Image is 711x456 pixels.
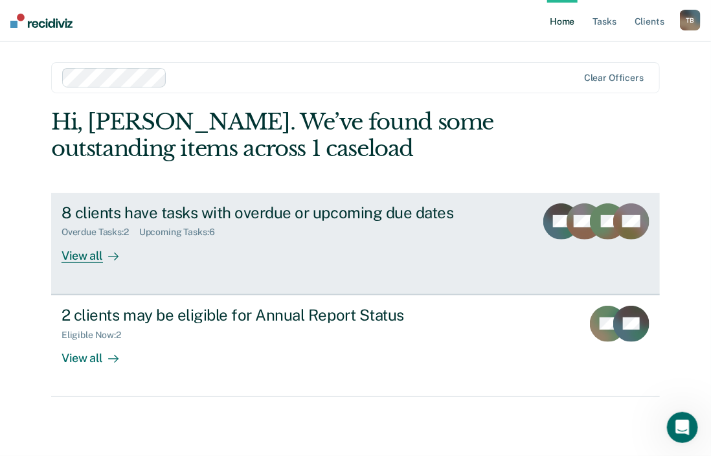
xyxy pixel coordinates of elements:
[62,227,139,238] div: Overdue Tasks : 2
[10,14,73,28] img: Recidiviz
[667,412,698,443] iframe: Intercom live chat
[51,295,660,397] a: 2 clients may be eligible for Annual Report StatusEligible Now:2View all
[51,193,660,295] a: 8 clients have tasks with overdue or upcoming due datesOverdue Tasks:2Upcoming Tasks:6View all
[51,109,538,162] div: Hi, [PERSON_NAME]. We’ve found some outstanding items across 1 caseload
[62,238,134,263] div: View all
[62,340,134,365] div: View all
[139,227,225,238] div: Upcoming Tasks : 6
[62,306,516,325] div: 2 clients may be eligible for Annual Report Status
[680,10,701,30] div: T B
[584,73,644,84] div: Clear officers
[62,203,516,222] div: 8 clients have tasks with overdue or upcoming due dates
[680,10,701,30] button: TB
[62,330,131,341] div: Eligible Now : 2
